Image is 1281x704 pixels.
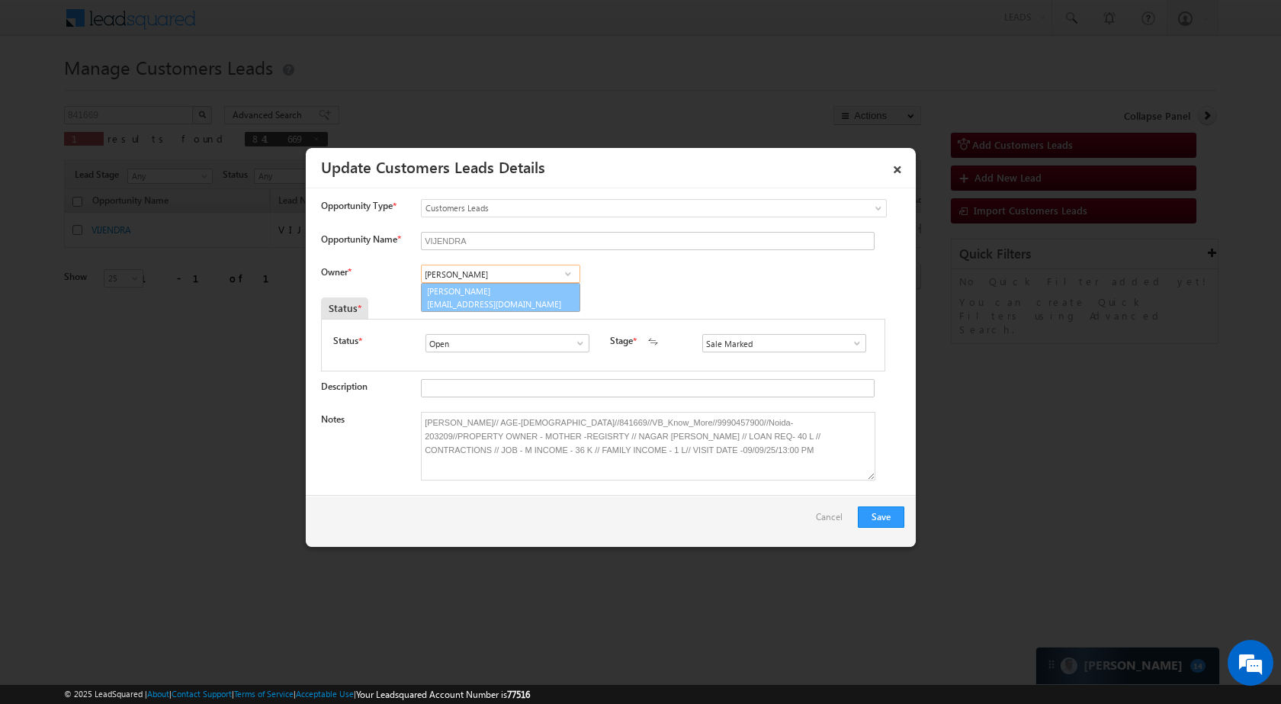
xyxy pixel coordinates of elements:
em: Start Chat [207,470,277,490]
div: Chat with us now [79,80,256,100]
label: Stage [610,334,633,348]
a: About [147,689,169,699]
label: Notes [321,413,345,425]
label: Owner [321,266,351,278]
input: Type to Search [702,334,866,352]
a: × [884,153,910,180]
div: Minimize live chat window [250,8,287,44]
button: Save [858,506,904,528]
a: Cancel [816,506,850,535]
a: Contact Support [172,689,232,699]
a: Show All Items [843,336,862,351]
img: d_60004797649_company_0_60004797649 [26,80,64,100]
span: © 2025 LeadSquared | | | | | [64,687,530,702]
span: [EMAIL_ADDRESS][DOMAIN_NAME] [427,298,564,310]
div: Status [321,297,368,319]
span: 77516 [507,689,530,700]
span: Customers Leads [422,201,824,215]
a: Show All Items [567,336,586,351]
input: Type to Search [425,334,589,352]
textarea: Type your message and hit 'Enter' [20,141,278,457]
span: Your Leadsquared Account Number is [356,689,530,700]
a: [PERSON_NAME] [421,283,580,312]
label: Description [321,381,368,392]
a: Customers Leads [421,199,887,217]
span: Opportunity Type [321,199,393,213]
input: Type to Search [421,265,580,283]
label: Opportunity Name [321,233,400,245]
a: Update Customers Leads Details [321,156,545,177]
a: Show All Items [558,266,577,281]
a: Terms of Service [234,689,294,699]
label: Status [333,334,358,348]
a: Acceptable Use [296,689,354,699]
